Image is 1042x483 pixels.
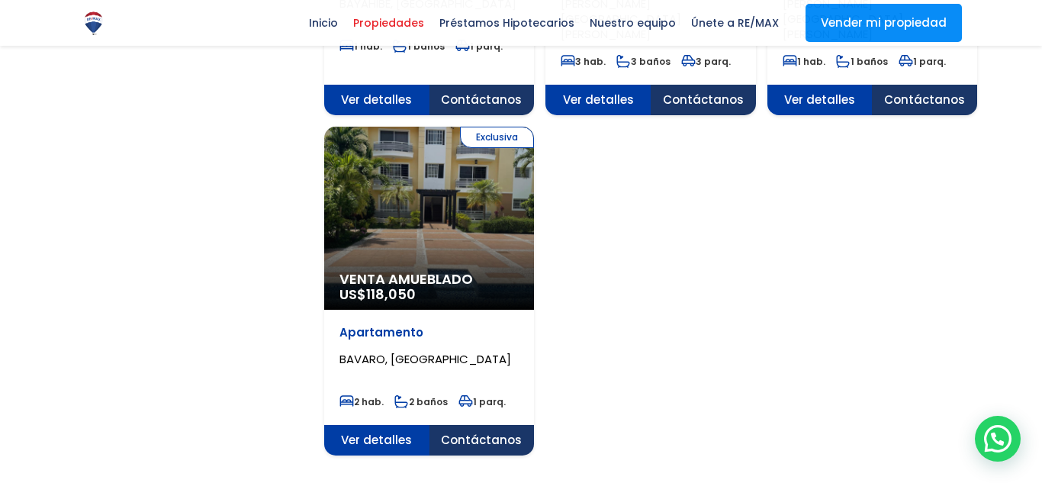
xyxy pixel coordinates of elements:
span: 2 hab. [339,395,384,408]
span: Inicio [301,11,346,34]
a: Vender mi propiedad [806,4,962,42]
span: 118,050 [366,285,416,304]
p: Apartamento [339,325,519,340]
span: Ver detalles [324,85,429,115]
span: 2 baños [394,395,448,408]
span: BAVARO, [GEOGRAPHIC_DATA] [339,351,511,367]
span: 1 parq. [899,55,946,68]
span: Únete a RE/MAX [683,11,786,34]
span: US$ [339,285,416,304]
span: Contáctanos [429,425,535,456]
span: 3 hab. [561,55,606,68]
span: Ver detalles [545,85,651,115]
span: 1 parq. [455,40,503,53]
span: Préstamos Hipotecarios [432,11,582,34]
span: 3 baños [616,55,671,68]
span: 1 hab. [783,55,825,68]
span: 1 baños [836,55,888,68]
a: Exclusiva Venta Amueblado US$118,050 Apartamento BAVARO, [GEOGRAPHIC_DATA] 2 hab. 2 baños 1 parq.... [324,127,534,456]
span: 1 parq. [458,395,506,408]
span: Ver detalles [767,85,873,115]
span: Contáctanos [872,85,977,115]
span: Venta Amueblado [339,272,519,287]
span: Propiedades [346,11,432,34]
span: Nuestro equipo [582,11,683,34]
span: Contáctanos [429,85,535,115]
span: Contáctanos [651,85,756,115]
img: Logo de REMAX [80,10,107,37]
span: Ver detalles [324,425,429,456]
span: 1 baños [393,40,445,53]
span: Exclusiva [460,127,534,148]
span: 3 parq. [681,55,731,68]
span: 1 hab. [339,40,382,53]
